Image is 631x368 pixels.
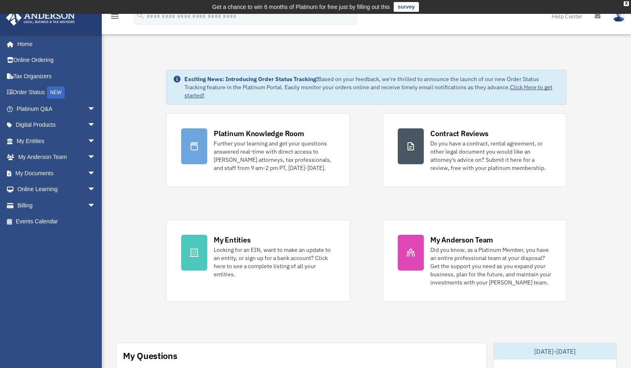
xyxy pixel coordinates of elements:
div: My Questions [123,350,177,362]
a: Platinum Q&Aarrow_drop_down [6,101,108,117]
a: Online Ordering [6,52,108,68]
div: Contract Reviews [430,128,489,139]
img: Anderson Advisors Platinum Portal [4,10,77,26]
a: My Entitiesarrow_drop_down [6,133,108,149]
strong: Exciting News: Introducing Order Status Tracking! [184,75,318,83]
a: My Anderson Team Did you know, as a Platinum Member, you have an entire professional team at your... [383,220,567,302]
a: Online Learningarrow_drop_down [6,181,108,198]
a: Events Calendar [6,214,108,230]
span: arrow_drop_down [88,101,104,117]
img: User Pic [613,10,625,22]
div: Get a chance to win 6 months of Platinum for free just by filling out this [212,2,390,12]
i: search [136,11,145,20]
div: My Anderson Team [430,235,493,245]
div: Based on your feedback, we're thrilled to announce the launch of our new Order Status Tracking fe... [184,75,560,99]
span: arrow_drop_down [88,149,104,166]
div: Looking for an EIN, want to make an update to an entity, or sign up for a bank account? Click her... [214,246,335,278]
div: Do you have a contract, rental agreement, or other legal document you would like an attorney's ad... [430,139,552,172]
a: Order StatusNEW [6,84,108,101]
a: survey [394,2,419,12]
span: arrow_drop_down [88,165,104,182]
div: [DATE]-[DATE] [494,343,617,359]
span: arrow_drop_down [88,197,104,214]
a: My Anderson Teamarrow_drop_down [6,149,108,165]
div: My Entities [214,235,250,245]
div: Did you know, as a Platinum Member, you have an entire professional team at your disposal? Get th... [430,246,552,286]
span: arrow_drop_down [88,117,104,134]
a: Tax Organizers [6,68,108,84]
div: close [624,1,629,6]
a: menu [110,14,120,21]
a: Platinum Knowledge Room Further your learning and get your questions answered real-time with dire... [166,113,350,187]
div: NEW [47,86,65,99]
a: My Entities Looking for an EIN, want to make an update to an entity, or sign up for a bank accoun... [166,220,350,302]
div: Further your learning and get your questions answered real-time with direct access to [PERSON_NAM... [214,139,335,172]
a: My Documentsarrow_drop_down [6,165,108,181]
a: Home [6,36,104,52]
a: Contract Reviews Do you have a contract, rental agreement, or other legal document you would like... [383,113,567,187]
i: menu [110,11,120,21]
div: Platinum Knowledge Room [214,128,304,139]
a: Digital Productsarrow_drop_down [6,117,108,133]
a: Billingarrow_drop_down [6,197,108,214]
span: arrow_drop_down [88,181,104,198]
span: arrow_drop_down [88,133,104,150]
a: Click Here to get started! [184,84,552,99]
